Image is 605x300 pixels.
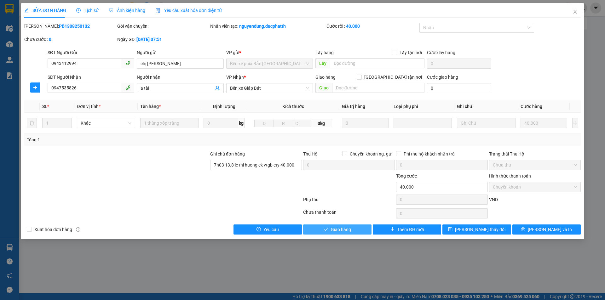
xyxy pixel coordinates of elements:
[315,83,332,93] span: Giao
[427,59,491,69] input: Cước lấy hàng
[140,118,199,128] input: VD: Bàn, Ghế
[31,85,40,90] span: plus
[489,173,531,178] label: Hình thức thanh toán
[136,37,162,42] b: [DATE] 07:51
[457,118,515,128] input: Ghi Chú
[346,24,360,29] b: 40.000
[59,24,90,29] b: PB1308250132
[397,49,424,56] span: Lấy tận nơi
[48,49,134,56] div: SĐT Người Gửi
[302,209,395,220] div: Chưa thanh toán
[215,86,220,91] span: user-add
[254,120,274,127] input: D
[117,23,209,30] div: Gói vận chuyển:
[155,8,160,13] img: icon
[81,118,131,128] span: Khác
[573,9,578,14] span: close
[315,50,334,55] span: Lấy hàng
[27,118,37,128] button: delete
[342,104,365,109] span: Giá trị hàng
[390,227,395,232] span: plus
[493,182,577,192] span: Chuyển khoản
[528,226,572,233] span: [PERSON_NAME] và In
[427,50,455,55] label: Cước lấy hàng
[137,49,223,56] div: Người gửi
[455,226,505,233] span: [PERSON_NAME] thay đổi
[230,59,309,68] span: Bến xe phía Bắc Thanh Hóa
[125,60,130,65] span: phone
[396,173,417,178] span: Tổng cước
[572,118,578,128] button: plus
[427,75,458,80] label: Cước giao hàng
[303,224,372,235] button: checkGiao hàng
[302,196,395,207] div: Phụ thu
[303,151,318,156] span: Thu Hộ
[489,150,581,157] div: Trạng thái Thu Hộ
[315,75,336,80] span: Giao hàng
[140,104,161,109] span: Tên hàng
[293,120,310,127] input: C
[427,83,491,93] input: Cước giao hàng
[454,100,518,113] th: Ghi chú
[30,82,40,93] button: plus
[27,136,233,143] div: Tổng: 1
[76,227,80,232] span: info-circle
[489,197,498,202] span: VND
[125,85,130,90] span: phone
[32,226,75,233] span: Xuất hóa đơn hàng
[373,224,441,235] button: plusThêm ĐH mới
[210,151,245,156] label: Ghi chú đơn hàng
[282,104,304,109] span: Kích thước
[226,49,313,56] div: VP gửi
[512,224,581,235] button: printer[PERSON_NAME] và In
[442,224,511,235] button: save[PERSON_NAME] thay đổi
[391,100,454,113] th: Loại phụ phí
[521,118,568,128] input: 0
[137,74,223,81] div: Người nhận
[263,226,279,233] span: Yêu cầu
[401,150,457,157] span: Phí thu hộ khách nhận trả
[49,37,51,42] b: 0
[521,227,525,232] span: printer
[24,36,116,43] div: Chưa cước :
[310,120,332,127] span: 0kg
[213,104,235,109] span: Định lượng
[24,8,29,13] span: edit
[210,160,302,170] input: Ghi chú đơn hàng
[332,83,424,93] input: Dọc đường
[210,23,325,30] div: Nhân viên tạo:
[397,226,424,233] span: Thêm ĐH mới
[347,150,395,157] span: Chuyển khoản ng. gửi
[315,58,330,68] span: Lấy
[109,8,145,13] span: Ảnh kiện hàng
[77,104,101,109] span: Đơn vị tính
[239,24,286,29] b: nguyendung.ducphatth
[493,160,577,170] span: Chưa thu
[155,8,222,13] span: Yêu cầu xuất hóa đơn điện tử
[362,74,424,81] span: [GEOGRAPHIC_DATA] tận nơi
[76,8,81,13] span: clock-circle
[24,23,116,30] div: [PERSON_NAME]:
[331,226,351,233] span: Giao hàng
[448,227,452,232] span: save
[42,104,47,109] span: SL
[256,227,261,232] span: exclamation-circle
[326,23,418,30] div: Cước rồi :
[233,224,302,235] button: exclamation-circleYêu cầu
[48,74,134,81] div: SĐT Người Nhận
[330,58,424,68] input: Dọc đường
[76,8,99,13] span: Lịch sử
[324,227,328,232] span: check
[24,8,66,13] span: SỬA ĐƠN HÀNG
[109,8,113,13] span: picture
[342,118,389,128] input: 0
[117,36,209,43] div: Ngày GD:
[521,104,542,109] span: Cước hàng
[566,3,584,21] button: Close
[226,75,244,80] span: VP Nhận
[274,120,293,127] input: R
[230,83,309,93] span: Bến xe Giáp Bát
[238,118,245,128] span: kg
